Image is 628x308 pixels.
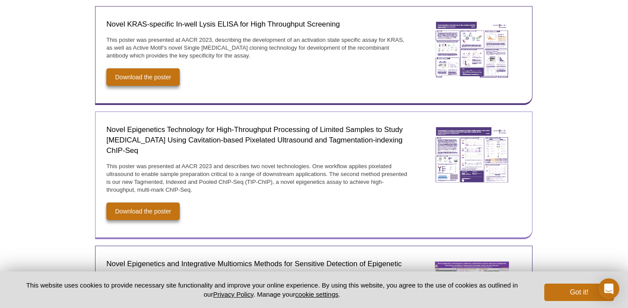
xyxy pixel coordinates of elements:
[428,15,515,88] a: Novel KRAS-specific In-well Lysis ELISA for High Throughput Screening Poster
[14,281,530,299] p: This website uses cookies to provide necessary site functionality and improve your online experie...
[428,121,515,193] a: Novel Epigenetics Technology for High-Throughput Processing of Limited Samples to Study Cancer Us...
[598,278,619,299] div: Open Intercom Messenger
[544,284,614,301] button: Got it!
[106,68,180,86] a: Download the poster
[106,162,412,194] p: This poster was presented at AACR 2023 and describes two novel technologies. One workflow applies...
[106,203,180,220] a: Download the poster
[295,291,338,298] button: cookie settings
[213,291,253,298] a: Privacy Policy
[428,121,515,191] img: Novel Epigenetics Technology for High-Throughput Processing of Limited Samples to Study Cancer Us...
[106,259,412,280] h2: Novel Epigenetics and Integrative Multiomics Methods for Sensitive Detection of Epigenetic Altera...
[428,15,515,85] img: Novel KRAS-specific In-well Lysis ELISA for High Throughput Screening Poster
[106,36,412,60] p: This poster was presented at AACR 2023, describing the development of an activation state specifi...
[106,19,412,30] h2: Novel KRAS-specific In-well Lysis ELISA for High Throughput Screening
[106,125,412,156] h2: Novel Epigenetics Technology for High-Throughput Processing of Limited Samples to Study [MEDICAL_...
